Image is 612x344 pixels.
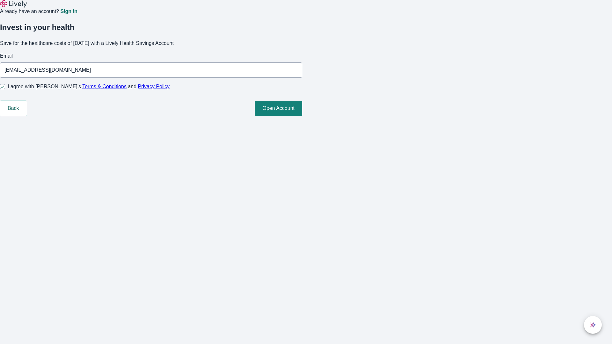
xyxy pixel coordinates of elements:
span: I agree with [PERSON_NAME]’s and [8,83,170,90]
button: Open Account [255,101,302,116]
svg: Lively AI Assistant [590,322,596,328]
a: Terms & Conditions [82,84,127,89]
a: Privacy Policy [138,84,170,89]
button: chat [584,316,602,334]
a: Sign in [60,9,77,14]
